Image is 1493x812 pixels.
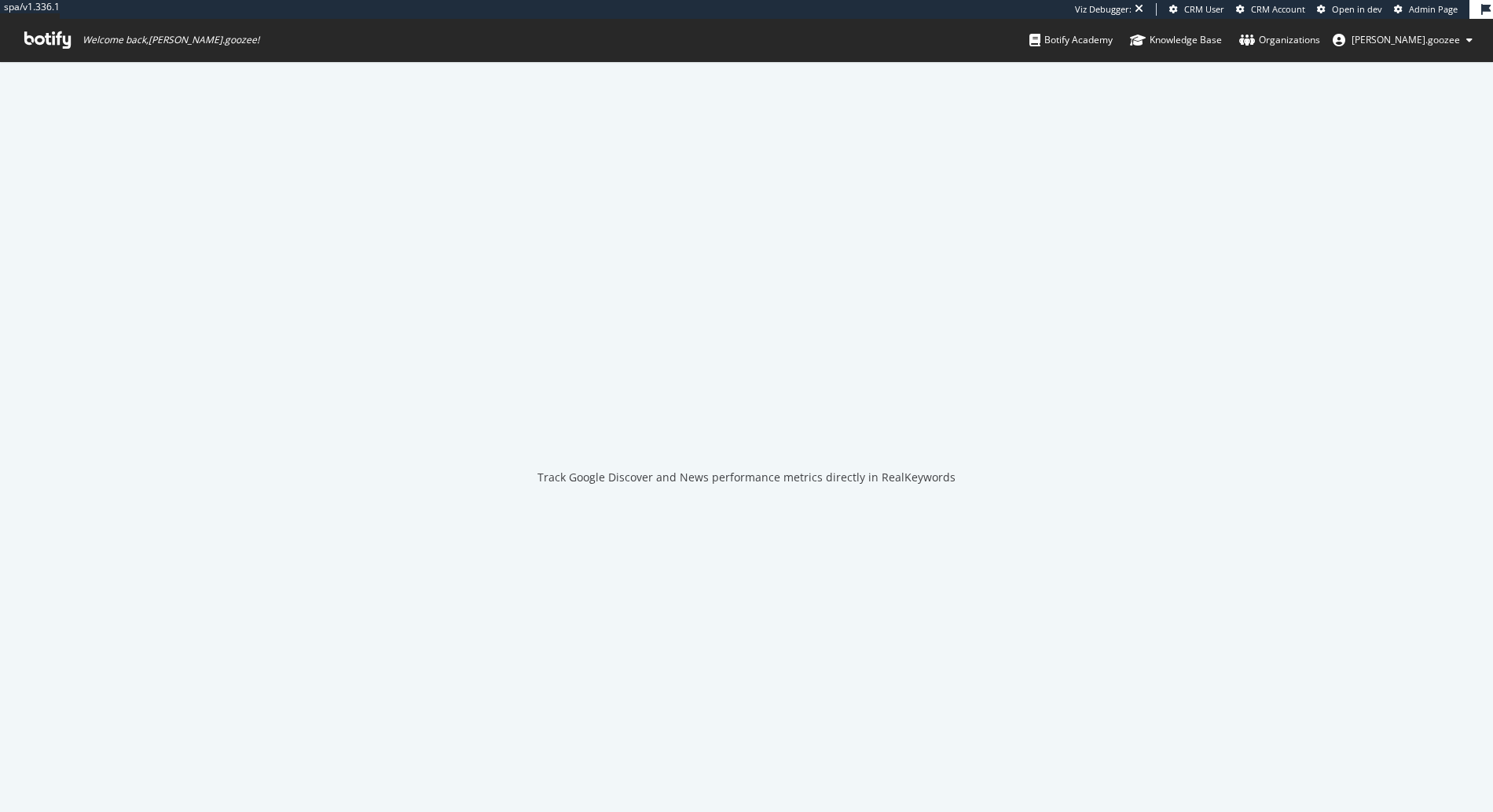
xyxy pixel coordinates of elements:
a: Admin Page [1394,3,1458,16]
div: Knowledge Base [1130,32,1222,48]
button: [PERSON_NAME].goozee [1320,27,1485,53]
span: Open in dev [1332,3,1382,15]
span: fred.goozee [1352,33,1460,46]
div: Organizations [1239,32,1320,48]
span: CRM User [1184,3,1224,15]
a: Knowledge Base [1130,19,1222,61]
a: Open in dev [1317,3,1382,16]
span: Welcome back, [PERSON_NAME].goozee ! [83,34,259,46]
a: CRM Account [1236,3,1305,16]
span: Admin Page [1409,3,1458,15]
div: Botify Academy [1029,32,1113,48]
a: Organizations [1239,19,1320,61]
a: Botify Academy [1029,19,1113,61]
div: Viz Debugger: [1075,3,1132,16]
a: CRM User [1169,3,1224,16]
span: CRM Account [1251,3,1305,15]
div: Track Google Discover and News performance metrics directly in RealKeywords [537,470,956,485]
div: animation [690,388,803,444]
